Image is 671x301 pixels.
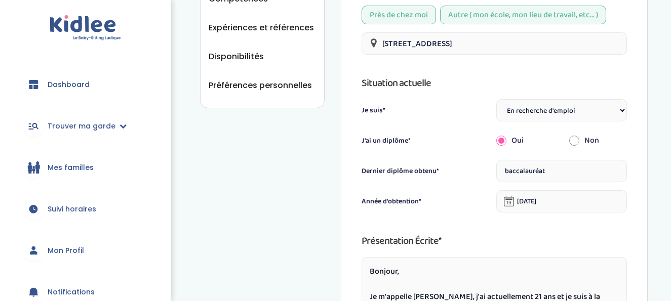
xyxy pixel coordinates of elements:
[362,105,385,116] label: Je suis*
[48,121,115,132] span: Trouver ma garde
[50,15,121,41] img: logo.svg
[48,162,94,173] span: Mes familles
[15,108,155,144] a: Trouver ma garde
[15,232,155,269] a: Mon Profil
[496,160,627,182] input: Indique l'intitulé de ton diplôme
[15,191,155,227] a: Suivi horaires
[489,130,562,152] div: Oui
[48,245,84,256] span: Mon Profil
[362,233,627,249] h3: Présentation écrite*
[362,136,411,146] label: J'ai un diplôme*
[15,149,155,186] a: Mes familles
[362,6,436,24] div: Près de chez moi
[362,166,439,177] label: Dernier diplôme obtenu*
[209,79,312,92] button: Préférences personnelles
[562,130,635,152] div: Non
[440,6,606,24] div: Autre ( mon école, mon lieu de travail, etc... )
[15,66,155,103] a: Dashboard
[362,32,627,55] input: Veuillez saisir votre adresse postale
[48,287,95,297] span: Notifications
[362,196,421,207] label: Année d'obtention*
[496,190,627,212] input: Date
[209,21,314,34] button: Expériences et références
[362,75,627,91] h3: Situation actuelle
[48,204,96,214] span: Suivi horaires
[48,79,90,90] span: Dashboard
[209,50,264,63] button: Disponibilités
